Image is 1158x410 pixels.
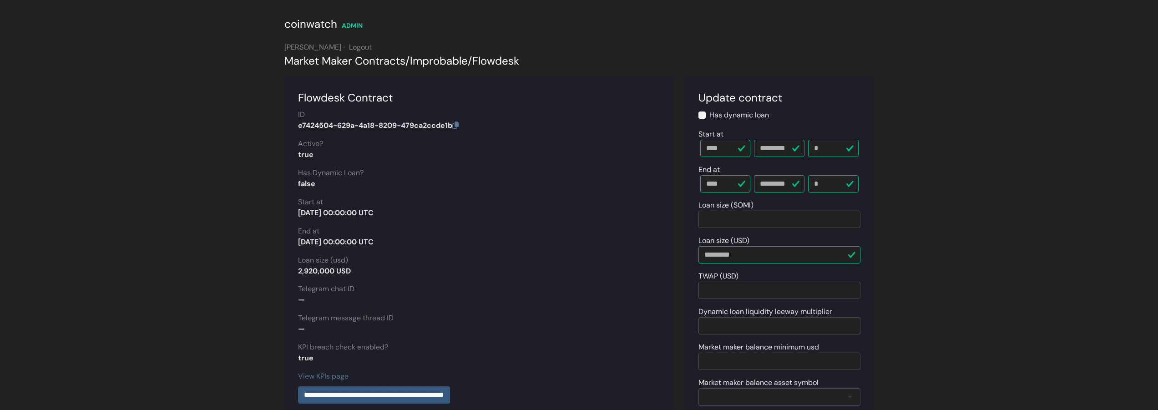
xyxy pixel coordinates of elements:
div: Flowdesk Contract [298,90,660,106]
strong: true [298,150,314,159]
label: TWAP (USD) [698,271,738,282]
strong: true [298,353,314,363]
strong: [DATE] 00:00:00 UTC [298,237,374,247]
label: End at [698,164,720,175]
strong: 2,920,000 USD [298,266,351,276]
label: Telegram message thread ID [298,313,394,324]
a: Logout [349,42,372,52]
label: Market maker balance minimum usd [698,342,819,353]
label: Loan size (SOMI) [698,200,753,211]
div: Update contract [698,90,860,106]
label: Market maker balance asset symbol [698,377,819,388]
span: / [468,54,472,68]
div: Market Maker Contracts Improbable Flowdesk [284,53,874,69]
strong: — [298,295,305,304]
div: coinwatch [284,16,337,32]
label: Has Dynamic Loan? [298,167,364,178]
label: ID [298,109,305,120]
label: Loan size (usd) [298,255,348,266]
a: coinwatch ADMIN [284,20,363,30]
strong: false [298,179,315,188]
div: ADMIN [342,21,363,30]
a: View KPIs page [298,371,349,381]
label: Has dynamic loan [709,110,769,121]
span: / [405,54,410,68]
label: KPI breach check enabled? [298,342,388,353]
label: Active? [298,138,323,149]
strong: [DATE] 00:00:00 UTC [298,208,374,218]
label: Dynamic loan liquidity leeway multiplier [698,306,832,317]
label: Telegram chat ID [298,283,354,294]
label: Start at [698,129,723,140]
div: [PERSON_NAME] [284,42,874,53]
strong: — [298,324,305,334]
label: End at [298,226,319,237]
label: Loan size (USD) [698,235,749,246]
span: · [344,42,345,52]
strong: e7424504-629a-4a18-8209-479ca2ccde1b [298,121,459,130]
label: Start at [298,197,323,208]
